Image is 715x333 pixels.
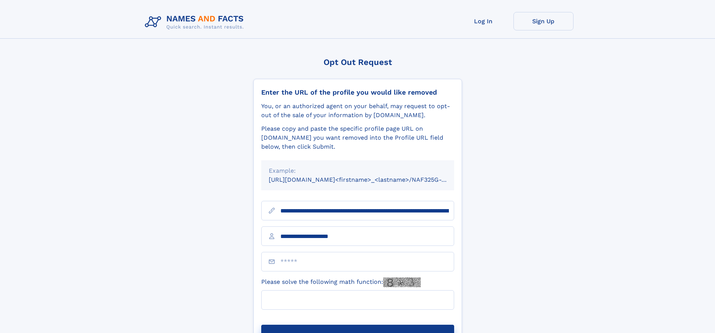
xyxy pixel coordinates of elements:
[253,57,462,67] div: Opt Out Request
[142,12,250,32] img: Logo Names and Facts
[261,277,421,287] label: Please solve the following math function:
[261,88,454,96] div: Enter the URL of the profile you would like removed
[513,12,574,30] a: Sign Up
[269,176,468,183] small: [URL][DOMAIN_NAME]<firstname>_<lastname>/NAF325G-xxxxxxxx
[269,166,447,175] div: Example:
[261,102,454,120] div: You, or an authorized agent on your behalf, may request to opt-out of the sale of your informatio...
[453,12,513,30] a: Log In
[261,124,454,151] div: Please copy and paste the specific profile page URL on [DOMAIN_NAME] you want removed into the Pr...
